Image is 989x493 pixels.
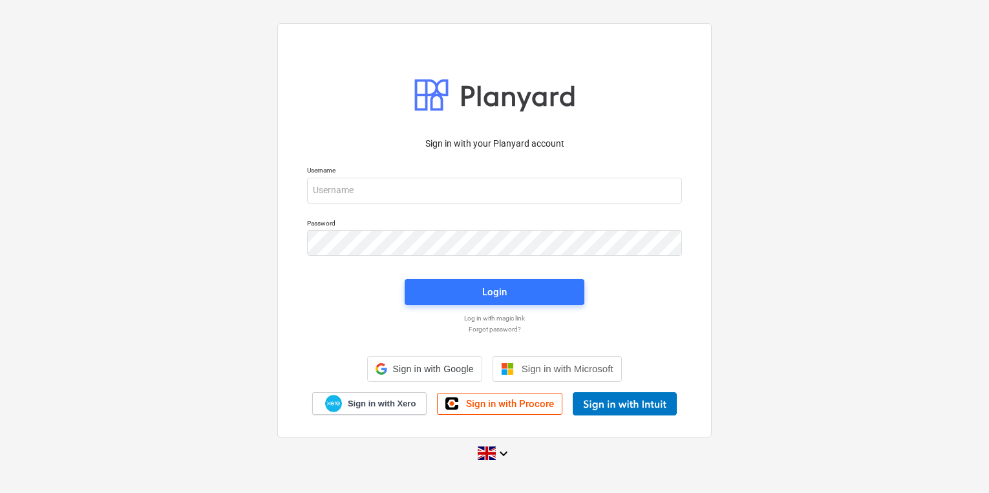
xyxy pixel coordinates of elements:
div: Sign in with Google [367,356,482,382]
div: Login [482,284,507,300]
a: Forgot password? [301,325,688,333]
span: Sign in with Xero [348,398,416,410]
img: Microsoft logo [501,362,514,375]
p: Username [307,166,682,177]
img: Xero logo [325,395,342,412]
button: Login [405,279,584,305]
p: Password [307,219,682,230]
a: Sign in with Xero [312,392,427,415]
p: Sign in with your Planyard account [307,137,682,151]
span: Sign in with Google [392,364,473,374]
i: keyboard_arrow_down [496,446,511,461]
a: Sign in with Procore [437,393,562,415]
a: Log in with magic link [301,314,688,322]
input: Username [307,178,682,204]
span: Sign in with Microsoft [522,363,613,374]
span: Sign in with Procore [466,398,554,410]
